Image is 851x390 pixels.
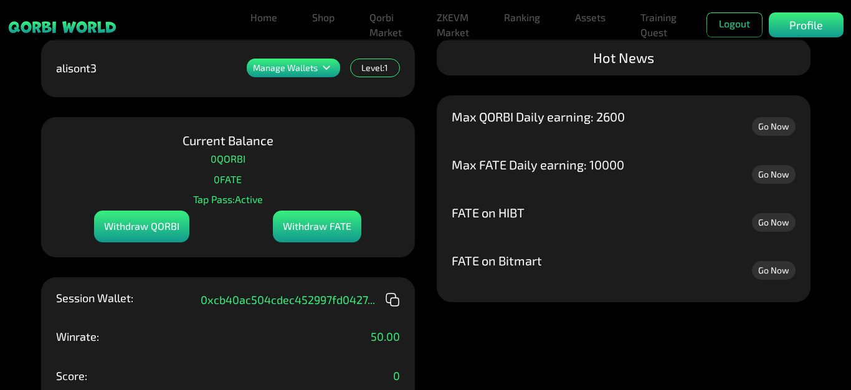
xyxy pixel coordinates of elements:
[201,292,400,307] div: 0xcb40ac504cdec452997fd0427 ...
[350,59,400,77] div: Level: 1
[570,5,611,30] a: Assets
[752,117,796,136] a: Go Now
[452,206,525,219] p: FATE on HIBT
[307,5,340,30] a: Shop
[183,132,273,148] p: Current Balance
[706,12,763,37] button: Logout
[211,150,245,168] p: 0 QORBI
[56,292,133,303] p: Session Wallet:
[789,17,823,34] p: Profile
[635,5,682,45] a: Training Quest
[752,213,796,232] a: Go Now
[499,5,545,30] a: Ranking
[452,254,542,267] p: FATE on Bitmart
[452,158,624,171] p: Max FATE Daily earning: 10000
[56,370,87,381] p: Score:
[7,20,117,34] img: sticky brand-logo
[437,39,811,75] div: Hot News
[752,165,796,184] a: Go Now
[364,5,407,45] a: Qorbi Market
[432,5,474,45] a: ZKEVM Market
[253,64,318,72] p: Manage Wallets
[56,331,99,342] p: Winrate:
[371,331,400,342] p: 50.00
[56,62,97,74] p: alisont3
[94,211,189,242] div: Withdraw QORBI
[752,261,796,280] a: Go Now
[193,190,263,209] p: Tap Pass: Active
[393,370,400,381] p: 0
[245,5,282,30] a: Home
[273,211,361,242] div: Withdraw FATE
[452,110,625,123] p: Max QORBI Daily earning: 2600
[214,170,242,189] p: 0 FATE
